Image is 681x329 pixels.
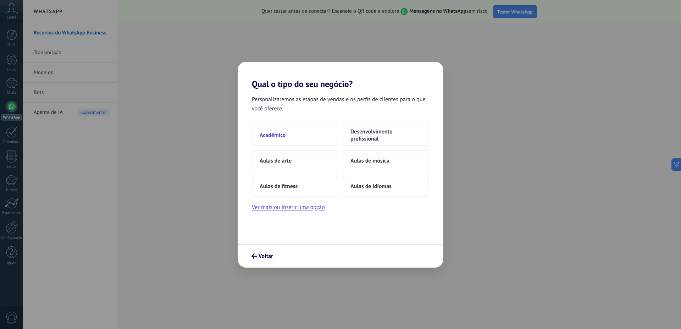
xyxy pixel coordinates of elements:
[252,203,325,212] button: Ver mais ou inserir uma opção
[260,183,298,190] span: Aulas de fitness
[350,157,389,164] span: Aulas de música
[252,125,338,146] button: Acadêmico
[252,176,338,197] button: Aulas de fitness
[260,157,292,164] span: Aulas de arte
[343,125,429,146] button: Desenvolvimento profissional
[252,150,338,171] button: Aulas de arte
[350,183,392,190] span: Aulas de idiomas
[350,128,421,142] span: Desenvolvimento profissional
[248,250,276,262] button: Voltar
[343,150,429,171] button: Aulas de música
[343,176,429,197] button: Aulas de idiomas
[260,132,286,139] span: Acadêmico
[252,95,429,113] span: Personalizaremos as etapas de vendas e os perfis de clientes para o que você oferece.
[238,62,443,89] h2: Qual o tipo do seu negócio?
[259,254,273,259] span: Voltar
